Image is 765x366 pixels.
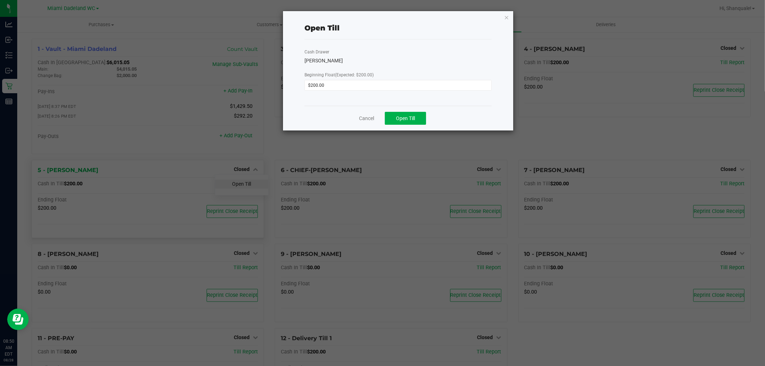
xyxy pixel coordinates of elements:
div: [PERSON_NAME] [304,57,492,65]
span: (Expected: $200.00) [335,72,374,77]
div: Open Till [304,23,340,33]
label: Cash Drawer [304,49,329,55]
iframe: Resource center [7,309,29,330]
button: Open Till [385,112,426,125]
span: Beginning Float [304,72,374,77]
span: Open Till [396,115,415,121]
a: Cancel [359,115,374,122]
